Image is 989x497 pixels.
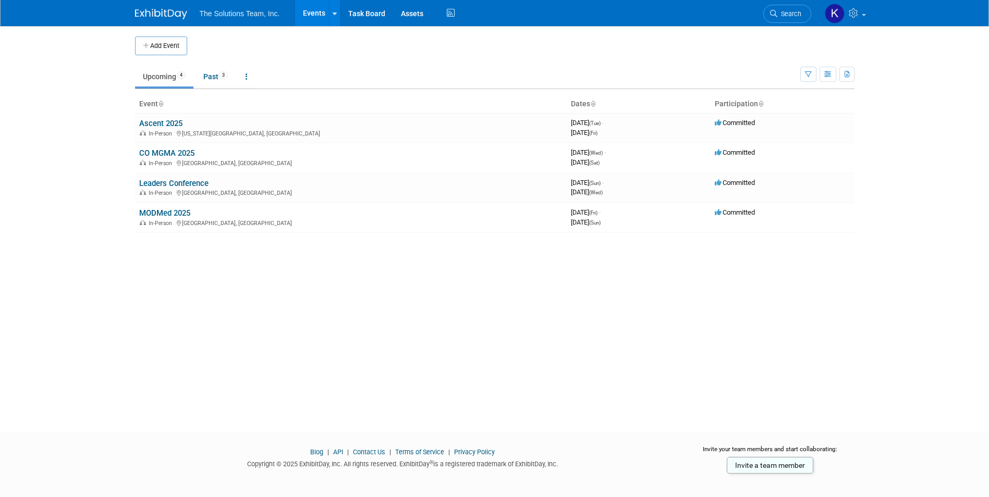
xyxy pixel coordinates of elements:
[589,130,597,136] span: (Fri)
[571,158,600,166] span: [DATE]
[333,448,343,456] a: API
[589,160,600,166] span: (Sat)
[758,100,763,108] a: Sort by Participation Type
[777,10,801,18] span: Search
[139,148,194,158] a: CO MGMA 2025
[325,448,332,456] span: |
[139,208,190,218] a: MODMed 2025
[715,119,755,127] span: Committed
[711,95,854,113] th: Participation
[430,459,433,465] sup: ®
[140,160,146,165] img: In-Person Event
[589,190,603,195] span: (Wed)
[599,208,601,216] span: -
[715,208,755,216] span: Committed
[139,129,563,137] div: [US_STATE][GEOGRAPHIC_DATA], [GEOGRAPHIC_DATA]
[590,100,595,108] a: Sort by Start Date
[139,158,563,167] div: [GEOGRAPHIC_DATA], [GEOGRAPHIC_DATA]
[149,220,175,227] span: In-Person
[589,220,601,226] span: (Sun)
[571,179,604,187] span: [DATE]
[149,160,175,167] span: In-Person
[571,208,601,216] span: [DATE]
[589,150,603,156] span: (Wed)
[140,130,146,135] img: In-Person Event
[602,179,604,187] span: -
[604,148,606,156] span: -
[589,120,601,126] span: (Tue)
[589,210,597,216] span: (Fri)
[135,457,671,469] div: Copyright © 2025 ExhibitDay, Inc. All rights reserved. ExhibitDay is a registered trademark of Ex...
[715,148,755,156] span: Committed
[571,188,603,196] span: [DATE]
[310,448,323,456] a: Blog
[219,71,228,79] span: 3
[140,190,146,195] img: In-Person Event
[149,130,175,137] span: In-Person
[177,71,186,79] span: 4
[149,190,175,196] span: In-Person
[571,129,597,136] span: [DATE]
[763,5,811,23] a: Search
[715,179,755,187] span: Committed
[571,119,604,127] span: [DATE]
[196,67,236,86] a: Past3
[727,457,813,474] a: Invite a team member
[446,448,453,456] span: |
[135,95,567,113] th: Event
[135,67,193,86] a: Upcoming4
[140,220,146,225] img: In-Person Event
[353,448,385,456] a: Contact Us
[139,188,563,196] div: [GEOGRAPHIC_DATA], [GEOGRAPHIC_DATA]
[571,148,606,156] span: [DATE]
[135,9,187,19] img: ExhibitDay
[567,95,711,113] th: Dates
[589,180,601,186] span: (Sun)
[158,100,163,108] a: Sort by Event Name
[139,179,209,188] a: Leaders Conference
[139,218,563,227] div: [GEOGRAPHIC_DATA], [GEOGRAPHIC_DATA]
[345,448,351,456] span: |
[395,448,444,456] a: Terms of Service
[571,218,601,226] span: [DATE]
[139,119,182,128] a: Ascent 2025
[387,448,394,456] span: |
[602,119,604,127] span: -
[686,445,854,461] div: Invite your team members and start collaborating:
[200,9,280,18] span: The Solutions Team, Inc.
[135,36,187,55] button: Add Event
[825,4,845,23] img: Kaelon Harris
[454,448,495,456] a: Privacy Policy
